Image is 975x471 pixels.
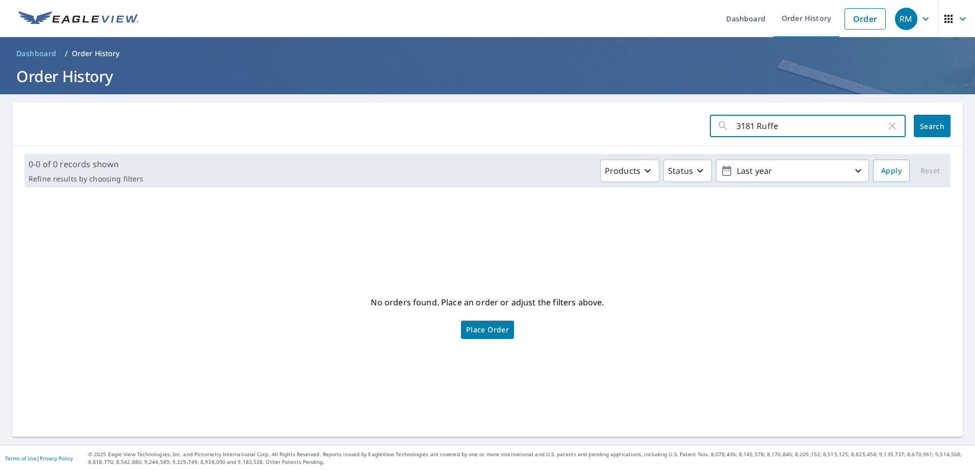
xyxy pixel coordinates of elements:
[461,321,514,339] a: Place Order
[29,174,143,184] p: Refine results by choosing filters
[873,160,910,182] button: Apply
[18,11,139,27] img: EV Logo
[72,48,120,59] p: Order History
[895,8,917,30] div: RM
[716,160,869,182] button: Last year
[29,158,143,170] p: 0-0 of 0 records shown
[65,47,68,60] li: /
[663,160,712,182] button: Status
[736,112,886,140] input: Address, Report #, Claim ID, etc.
[668,165,693,177] p: Status
[922,121,942,131] span: Search
[12,66,963,87] h1: Order History
[12,45,61,62] a: Dashboard
[844,8,886,30] a: Order
[40,455,73,462] a: Privacy Policy
[914,115,951,137] button: Search
[371,294,604,310] p: No orders found. Place an order or adjust the filters above.
[733,162,852,180] p: Last year
[605,165,640,177] p: Products
[466,327,509,332] span: Place Order
[88,451,970,466] p: © 2025 Eagle View Technologies, Inc. and Pictometry International Corp. All Rights Reserved. Repo...
[16,48,57,59] span: Dashboard
[12,45,963,62] nav: breadcrumb
[5,455,37,462] a: Terms of Use
[5,455,73,461] p: |
[881,165,902,177] span: Apply
[600,160,659,182] button: Products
